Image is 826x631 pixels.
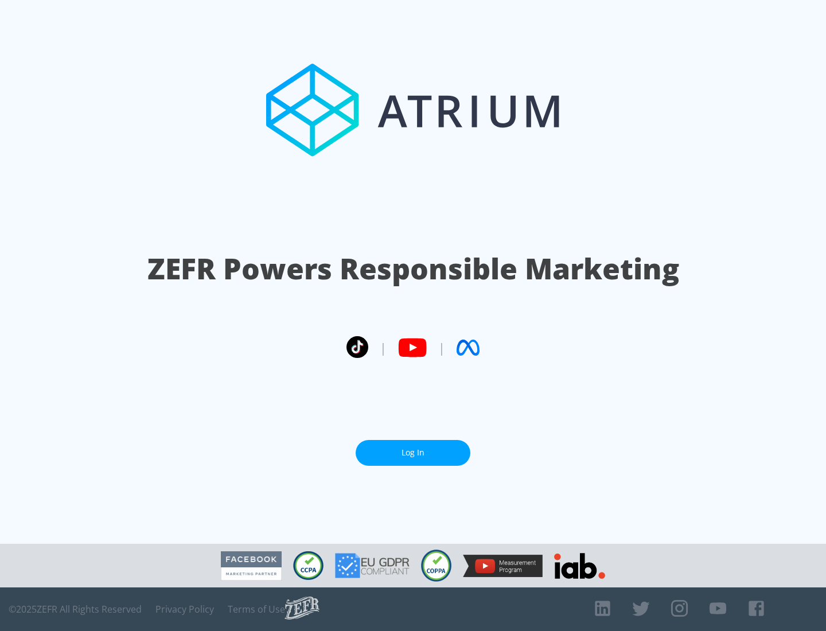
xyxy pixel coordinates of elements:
h1: ZEFR Powers Responsible Marketing [147,249,679,289]
img: IAB [554,553,605,579]
a: Log In [356,440,470,466]
span: | [380,339,387,356]
img: Facebook Marketing Partner [221,551,282,581]
img: GDPR Compliant [335,553,410,578]
span: © 2025 ZEFR All Rights Reserved [9,603,142,615]
span: | [438,339,445,356]
a: Privacy Policy [155,603,214,615]
img: COPPA Compliant [421,550,451,582]
a: Terms of Use [228,603,285,615]
img: CCPA Compliant [293,551,324,580]
img: YouTube Measurement Program [463,555,543,577]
